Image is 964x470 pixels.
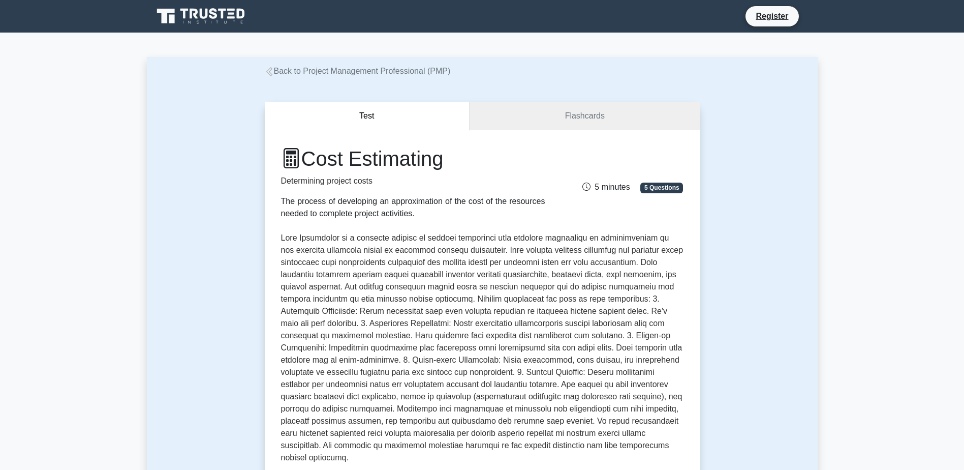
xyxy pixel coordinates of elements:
[281,195,545,220] div: The process of developing an approximation of the cost of the resources needed to complete projec...
[470,102,699,131] a: Flashcards
[582,183,630,191] span: 5 minutes
[281,146,545,171] h1: Cost Estimating
[750,10,794,22] a: Register
[640,183,683,193] span: 5 Questions
[281,232,683,464] p: Lore Ipsumdolor si a consecte adipisc el seddoei temporinci utla etdolore magnaaliqu en adminimve...
[265,67,451,75] a: Back to Project Management Professional (PMP)
[265,102,470,131] button: Test
[281,175,545,187] p: Determining project costs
